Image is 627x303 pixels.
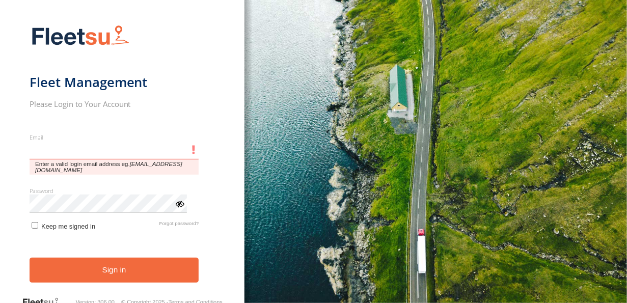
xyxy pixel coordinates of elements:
[174,198,184,208] div: ViewPassword
[35,161,182,173] em: [EMAIL_ADDRESS][DOMAIN_NAME]
[30,258,199,283] button: Sign in
[30,74,199,91] h1: Fleet Management
[159,221,199,230] a: Forgot password?
[30,187,199,195] label: Password
[30,23,131,49] img: Fleetsu
[32,222,38,229] input: Keep me signed in
[30,159,199,175] span: Enter a valid login email address eg.
[30,19,215,298] form: main
[30,99,199,109] h2: Please Login to Your Account
[30,133,199,141] label: Email
[41,223,95,230] span: Keep me signed in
